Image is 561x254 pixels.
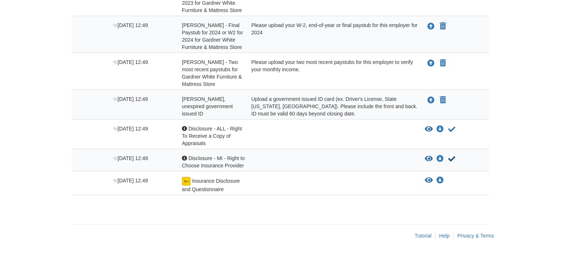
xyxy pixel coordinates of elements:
button: Upload Christopher Whitehead - Valid, unexpired government issued ID [427,95,435,105]
span: [DATE] 12:49 [112,155,148,161]
span: [DATE] 12:49 [112,22,148,28]
a: Help [439,233,450,239]
span: [DATE] 12:49 [112,126,148,132]
button: Upload Christopher Whitehead - Final Paystub for 2024 or W2 for 2024 for Gardner White Furniture ... [427,22,435,31]
a: Download Disclosure - ALL - Right To Receive a Copy of Appraisals [436,126,444,132]
button: Acknowledge receipt of document [447,155,456,163]
span: [PERSON_NAME], unexpired government issued ID [182,96,233,117]
div: Please upload your two most recent paystubs for this employer to verify your monthly income. [246,58,419,88]
span: Insurance Disclosure and Questionnaire [182,178,240,192]
a: Privacy & Terms [457,233,494,239]
button: Declare Christopher Whitehead - Valid, unexpired government issued ID not applicable [439,96,447,105]
a: Tutorial [415,233,431,239]
a: Download Insurance Disclosure and Questionnaire [436,178,444,183]
div: Please upload your W-2, end-of-year or final paystub for this employer for 2024 [246,22,419,51]
span: [PERSON_NAME] - Two most recent paystubs for Gardner White Furniture & Mattress Store [182,59,242,87]
img: esign [182,177,191,186]
span: [DATE] 12:49 [112,59,148,65]
span: [DATE] 12:49 [112,96,148,102]
button: Declare Christopher Whitehead - Final Paystub for 2024 or W2 for 2024 for Gardner White Furniture... [439,22,447,31]
span: Disclosure - MI - Right to Choose Insurance Provider [182,155,245,168]
a: Download Disclosure - MI - Right to Choose Insurance Provider [436,156,444,162]
span: Disclosure - ALL - Right To Receive a Copy of Appraisals [182,126,242,146]
button: Declare Christopher Whitehead - Two most recent paystubs for Gardner White Furniture & Mattress S... [439,59,447,68]
button: Upload Christopher Whitehead - Two most recent paystubs for Gardner White Furniture & Mattress Store [427,58,435,68]
button: View Disclosure - ALL - Right To Receive a Copy of Appraisals [425,126,433,133]
div: Upload a government issued ID card (ex. Driver's License, State [US_STATE], [GEOGRAPHIC_DATA]). P... [246,95,419,117]
button: View Disclosure - MI - Right to Choose Insurance Provider [425,155,433,163]
button: Acknowledge receipt of document [447,125,456,134]
span: [PERSON_NAME] - Final Paystub for 2024 or W2 for 2024 for Gardner White Furniture & Mattress Store [182,22,243,50]
span: [DATE] 12:49 [112,178,148,183]
button: View Insurance Disclosure and Questionnaire [425,177,433,184]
